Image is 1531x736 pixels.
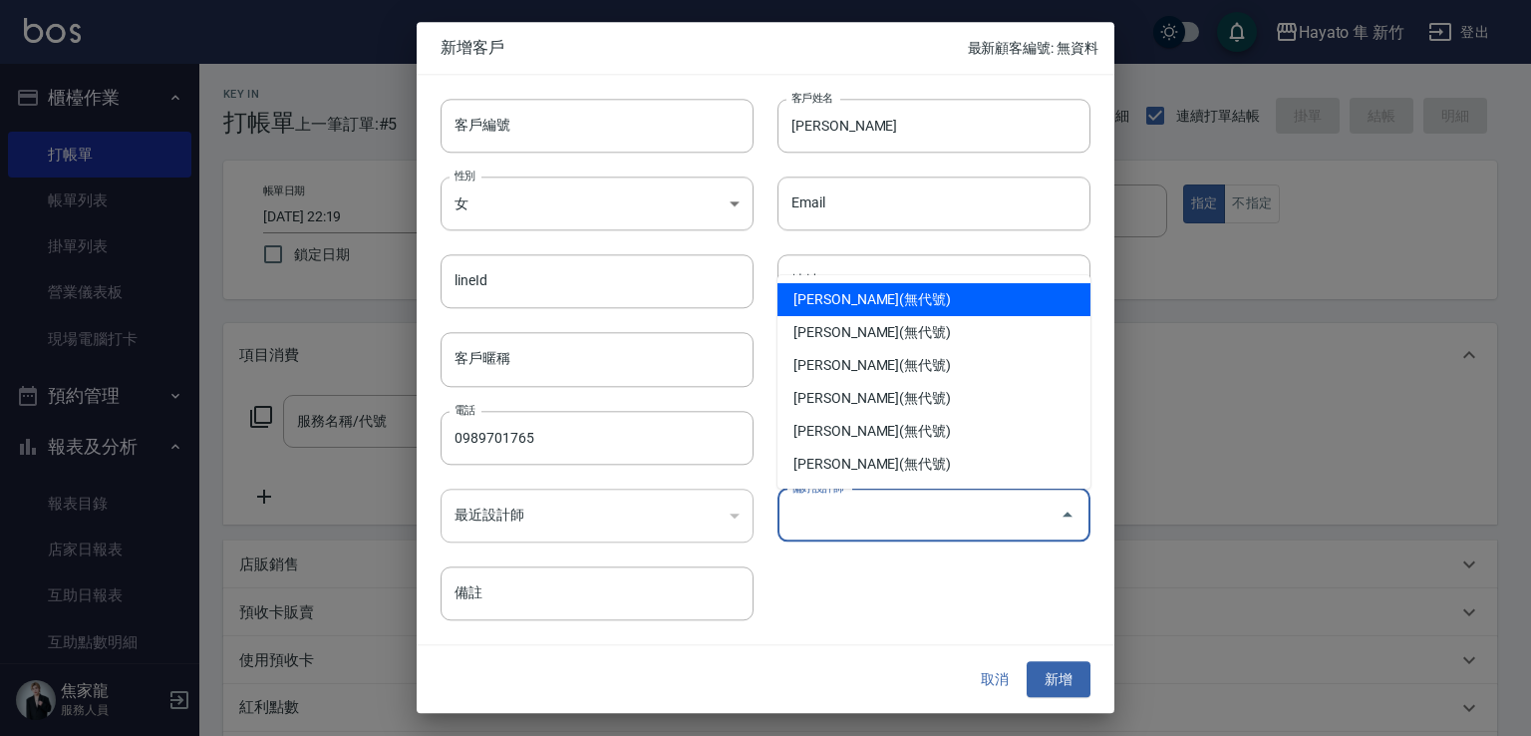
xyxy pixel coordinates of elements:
li: [PERSON_NAME](無代號) [777,316,1090,349]
label: 電話 [455,402,475,417]
li: [PERSON_NAME](無代號) [777,382,1090,415]
span: 新增客戶 [441,38,968,58]
label: 偏好設計師 [791,480,843,495]
li: [PERSON_NAME](無代號) [777,283,1090,316]
div: 女 [441,177,754,230]
label: 客戶姓名 [791,90,833,105]
p: 最新顧客編號: 無資料 [968,38,1098,59]
label: 性別 [455,168,475,183]
li: [PERSON_NAME](無代號) [777,349,1090,382]
button: 取消 [963,661,1027,698]
li: [PERSON_NAME](無代號) [777,448,1090,481]
li: [PERSON_NAME](無代號) [777,415,1090,448]
button: Close [1052,500,1083,532]
button: 新增 [1027,661,1090,698]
